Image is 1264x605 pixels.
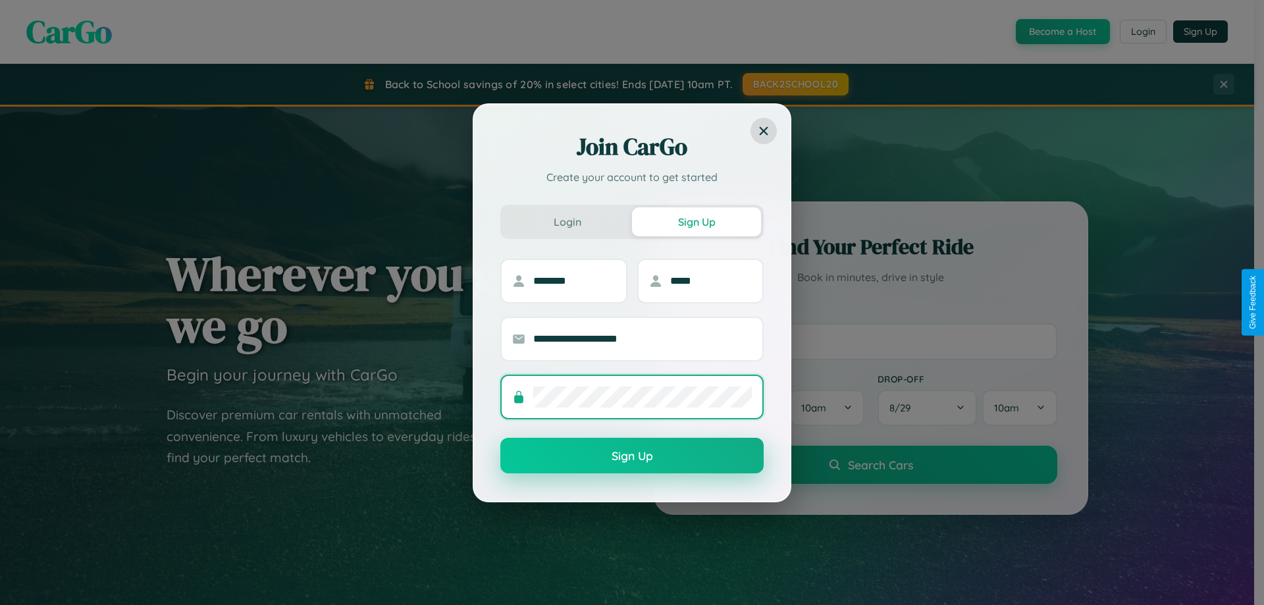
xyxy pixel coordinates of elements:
[500,438,764,473] button: Sign Up
[503,207,632,236] button: Login
[500,169,764,185] p: Create your account to get started
[500,131,764,163] h2: Join CarGo
[1248,276,1257,329] div: Give Feedback
[632,207,761,236] button: Sign Up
